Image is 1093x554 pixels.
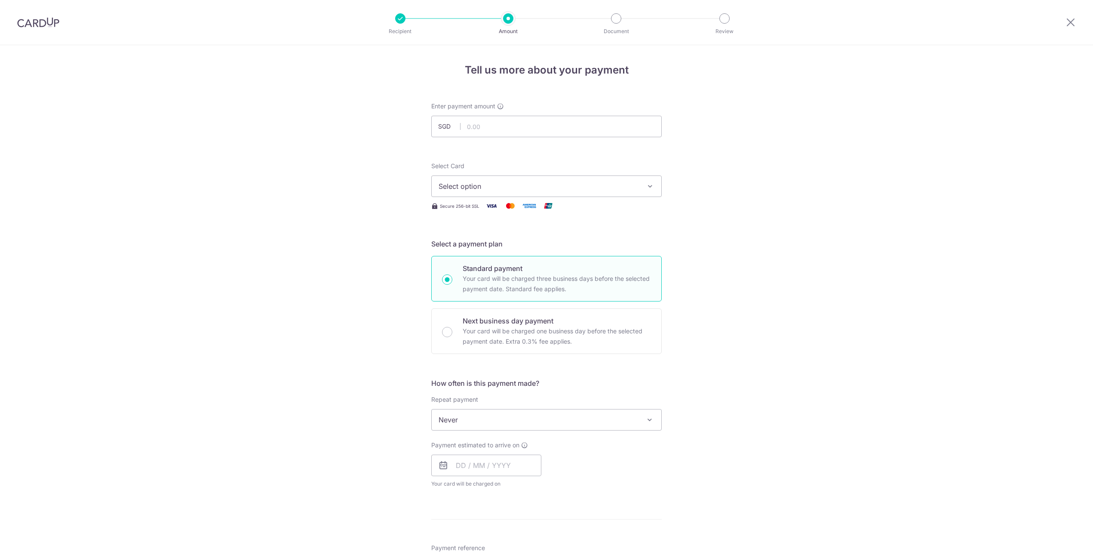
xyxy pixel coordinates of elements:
span: Secure 256-bit SSL [440,203,479,209]
button: Select option [431,175,662,197]
p: Your card will be charged one business day before the selected payment date. Extra 0.3% fee applies. [463,326,651,347]
span: SGD [438,122,461,131]
span: Select option [439,181,639,191]
img: Visa [483,200,500,211]
span: Payment reference [431,544,485,552]
img: CardUp [17,17,59,28]
span: Never [431,409,662,431]
p: Review [693,27,756,36]
span: Never [432,409,661,430]
img: Mastercard [502,200,519,211]
span: Your card will be charged on [431,480,541,488]
img: Union Pay [540,200,557,211]
p: Recipient [368,27,432,36]
span: Payment estimated to arrive on [431,441,519,449]
label: Repeat payment [431,395,478,404]
p: Next business day payment [463,316,651,326]
p: Amount [476,27,540,36]
h5: How often is this payment made? [431,378,662,388]
h5: Select a payment plan [431,239,662,249]
p: Your card will be charged three business days before the selected payment date. Standard fee appl... [463,274,651,294]
iframe: Opens a widget where you can find more information [1038,528,1084,550]
img: American Express [521,200,538,211]
p: Document [584,27,648,36]
p: Standard payment [463,263,651,274]
h4: Tell us more about your payment [431,62,662,78]
span: Enter payment amount [431,102,495,111]
input: DD / MM / YYYY [431,455,541,476]
span: translation missing: en.payables.payment_networks.credit_card.summary.labels.select_card [431,162,464,169]
input: 0.00 [431,116,662,137]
